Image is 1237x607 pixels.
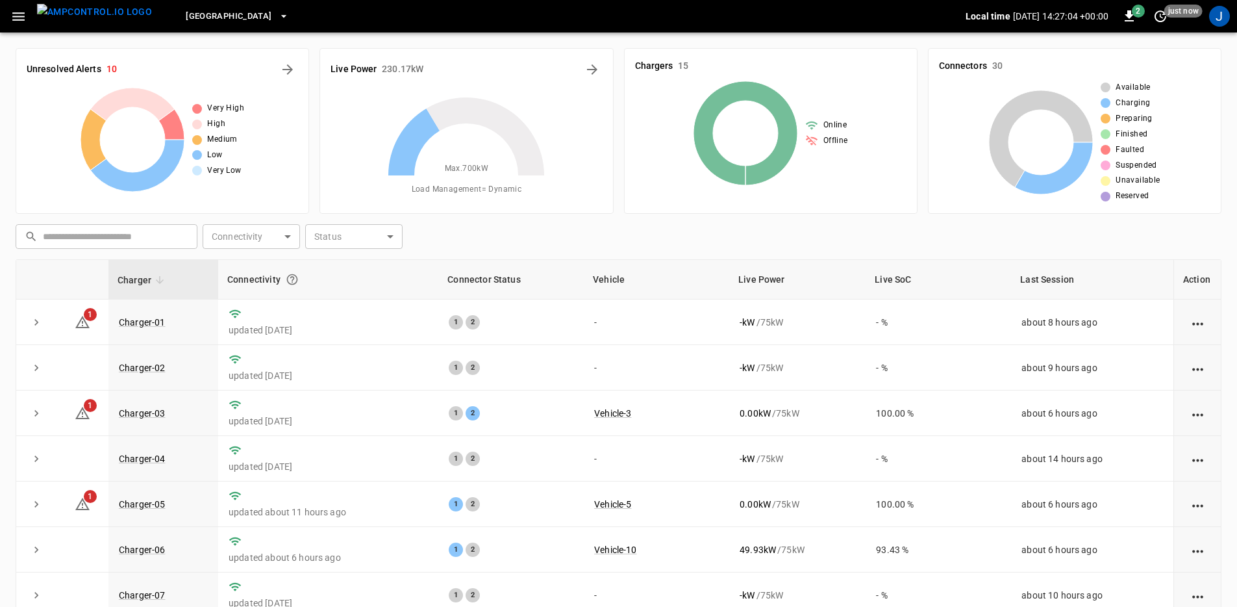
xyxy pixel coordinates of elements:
[1116,97,1150,110] span: Charging
[207,164,241,177] span: Very Low
[740,361,755,374] p: - kW
[939,59,987,73] h6: Connectors
[27,449,46,469] button: expand row
[466,543,480,557] div: 2
[1011,482,1173,527] td: about 6 hours ago
[207,102,244,115] span: Very High
[37,4,152,20] img: ampcontrol.io logo
[229,506,428,519] p: updated about 11 hours ago
[229,551,428,564] p: updated about 6 hours ago
[466,452,480,466] div: 2
[186,9,271,24] span: [GEOGRAPHIC_DATA]
[1011,300,1173,345] td: about 8 hours ago
[1013,10,1108,23] p: [DATE] 14:27:04 +00:00
[229,460,428,473] p: updated [DATE]
[1173,260,1221,300] th: Action
[740,498,771,511] p: 0.00 kW
[584,300,729,345] td: -
[1116,190,1149,203] span: Reserved
[229,369,428,382] p: updated [DATE]
[823,119,847,132] span: Online
[740,407,855,420] div: / 75 kW
[412,183,522,196] span: Load Management = Dynamic
[207,118,225,131] span: High
[27,540,46,560] button: expand row
[1190,316,1206,329] div: action cell options
[866,527,1011,573] td: 93.43 %
[740,361,855,374] div: / 75 kW
[449,452,463,466] div: 1
[1190,589,1206,602] div: action cell options
[584,345,729,391] td: -
[1190,543,1206,556] div: action cell options
[331,62,377,77] h6: Live Power
[1116,128,1147,141] span: Finished
[594,408,631,419] a: Vehicle-3
[1150,6,1171,27] button: set refresh interval
[1190,498,1206,511] div: action cell options
[106,62,117,77] h6: 10
[27,313,46,332] button: expand row
[281,268,304,291] button: Connection between the charger and our software.
[1116,81,1151,94] span: Available
[382,62,423,77] h6: 230.17 kW
[27,586,46,605] button: expand row
[1116,159,1157,172] span: Suspended
[449,406,463,420] div: 1
[229,324,428,337] p: updated [DATE]
[84,399,97,412] span: 1
[635,59,673,73] h6: Chargers
[866,300,1011,345] td: - %
[594,499,631,510] a: Vehicle-5
[84,490,97,503] span: 1
[823,135,848,148] span: Offline
[992,59,1003,73] h6: 30
[466,497,480,511] div: 2
[740,452,755,465] p: - kW
[207,149,222,162] span: Low
[584,436,729,482] td: -
[1190,407,1206,420] div: action cell options
[1132,5,1145,18] span: 2
[181,4,294,29] button: [GEOGRAPHIC_DATA]
[118,272,168,288] span: Charger
[740,498,855,511] div: / 75 kW
[1164,5,1203,18] span: just now
[449,497,463,511] div: 1
[594,545,637,555] a: Vehicle-10
[740,543,776,556] p: 49.93 kW
[119,499,166,510] a: Charger-05
[27,358,46,378] button: expand row
[27,404,46,423] button: expand row
[740,452,855,465] div: / 75 kW
[584,260,729,300] th: Vehicle
[75,498,90,509] a: 1
[119,545,166,555] a: Charger-06
[119,590,166,601] a: Charger-07
[740,407,771,420] p: 0.00 kW
[582,59,603,80] button: Energy Overview
[866,260,1011,300] th: Live SoC
[119,408,166,419] a: Charger-03
[75,316,90,326] a: 1
[438,260,584,300] th: Connector Status
[866,345,1011,391] td: - %
[678,59,688,73] h6: 15
[84,308,97,321] span: 1
[966,10,1010,23] p: Local time
[1011,260,1173,300] th: Last Session
[466,315,480,329] div: 2
[449,588,463,602] div: 1
[1116,112,1153,125] span: Preparing
[740,316,855,329] div: / 75 kW
[1011,345,1173,391] td: about 9 hours ago
[27,62,101,77] h6: Unresolved Alerts
[740,589,855,602] div: / 75 kW
[866,391,1011,436] td: 100.00 %
[229,415,428,428] p: updated [DATE]
[466,361,480,375] div: 2
[449,361,463,375] div: 1
[75,407,90,418] a: 1
[207,133,237,146] span: Medium
[1190,361,1206,374] div: action cell options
